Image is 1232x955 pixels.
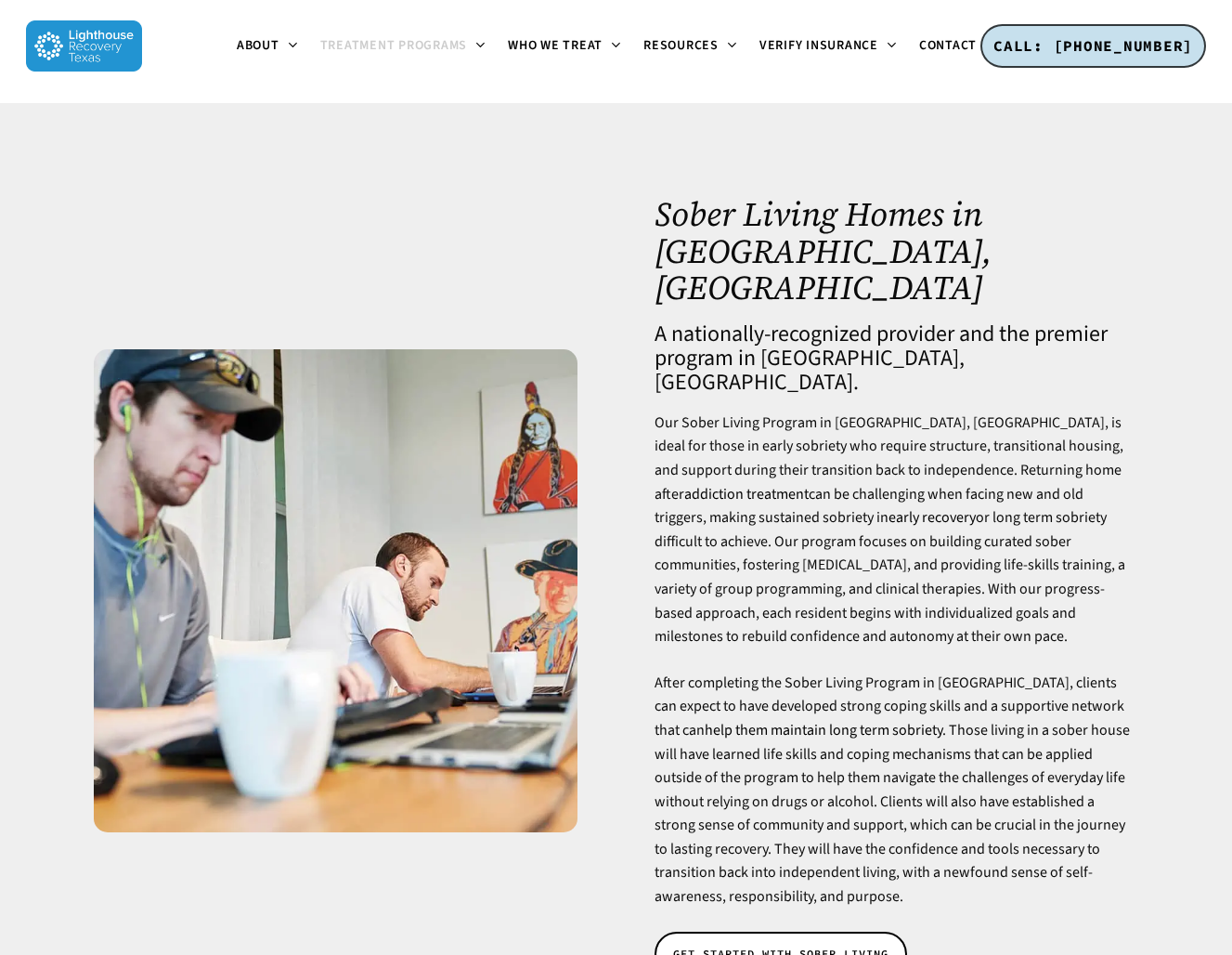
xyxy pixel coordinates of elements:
[705,720,942,740] a: help them maintain long term sobriety
[655,322,1138,395] h4: A nationally-recognized provider and the premier program in [GEOGRAPHIC_DATA], [GEOGRAPHIC_DATA].
[320,36,468,55] span: Treatment Programs
[919,36,977,55] span: Contact
[309,39,498,54] a: Treatment Programs
[497,39,632,54] a: Who We Treat
[908,39,1006,54] a: Contact
[748,39,908,54] a: Verify Insurance
[655,672,1138,909] p: After completing the Sober Living Program in [GEOGRAPHIC_DATA], clients can expect to have develo...
[980,24,1206,69] a: CALL: [PHONE_NUMBER]
[632,39,748,54] a: Resources
[759,36,878,55] span: Verify Insurance
[655,196,1138,307] h1: Sober Living Homes in [GEOGRAPHIC_DATA], [GEOGRAPHIC_DATA]
[26,20,142,72] img: Lighthouse Recovery Texas
[237,36,279,55] span: About
[226,39,309,54] a: About
[684,484,809,504] a: addiction treatment
[993,36,1193,55] span: CALL: [PHONE_NUMBER]
[888,507,976,528] a: early recovery
[508,36,603,55] span: Who We Treat
[655,412,1138,672] p: Our Sober Living Program in [GEOGRAPHIC_DATA], [GEOGRAPHIC_DATA], is ideal for those in early sob...
[643,36,719,55] span: Resources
